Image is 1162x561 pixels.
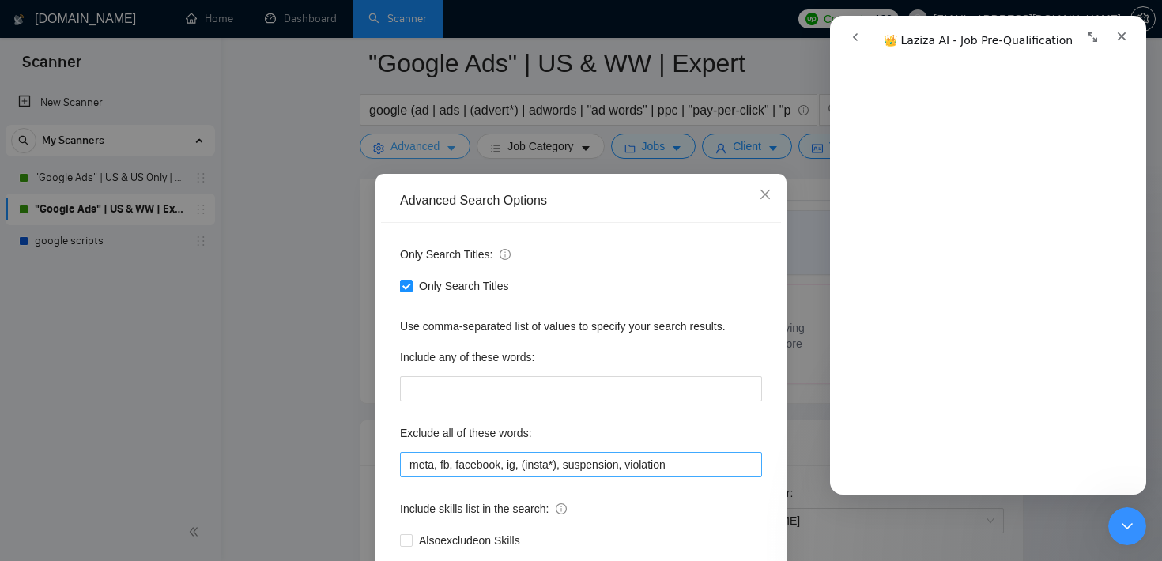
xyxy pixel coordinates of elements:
[400,500,567,518] span: Include skills list in the search:
[400,420,532,446] label: Exclude all of these words:
[500,249,511,260] span: info-circle
[413,277,515,295] span: Only Search Titles
[556,503,567,514] span: info-circle
[400,192,762,209] div: Advanced Search Options
[400,246,511,263] span: Only Search Titles:
[1108,507,1146,545] iframe: Intercom live chat
[413,532,526,549] span: Also exclude on Skills
[744,174,787,216] button: Close
[400,318,762,335] div: Use comma-separated list of values to specify your search results.
[759,188,772,201] span: close
[400,345,534,370] label: Include any of these words:
[830,16,1146,495] iframe: Intercom live chat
